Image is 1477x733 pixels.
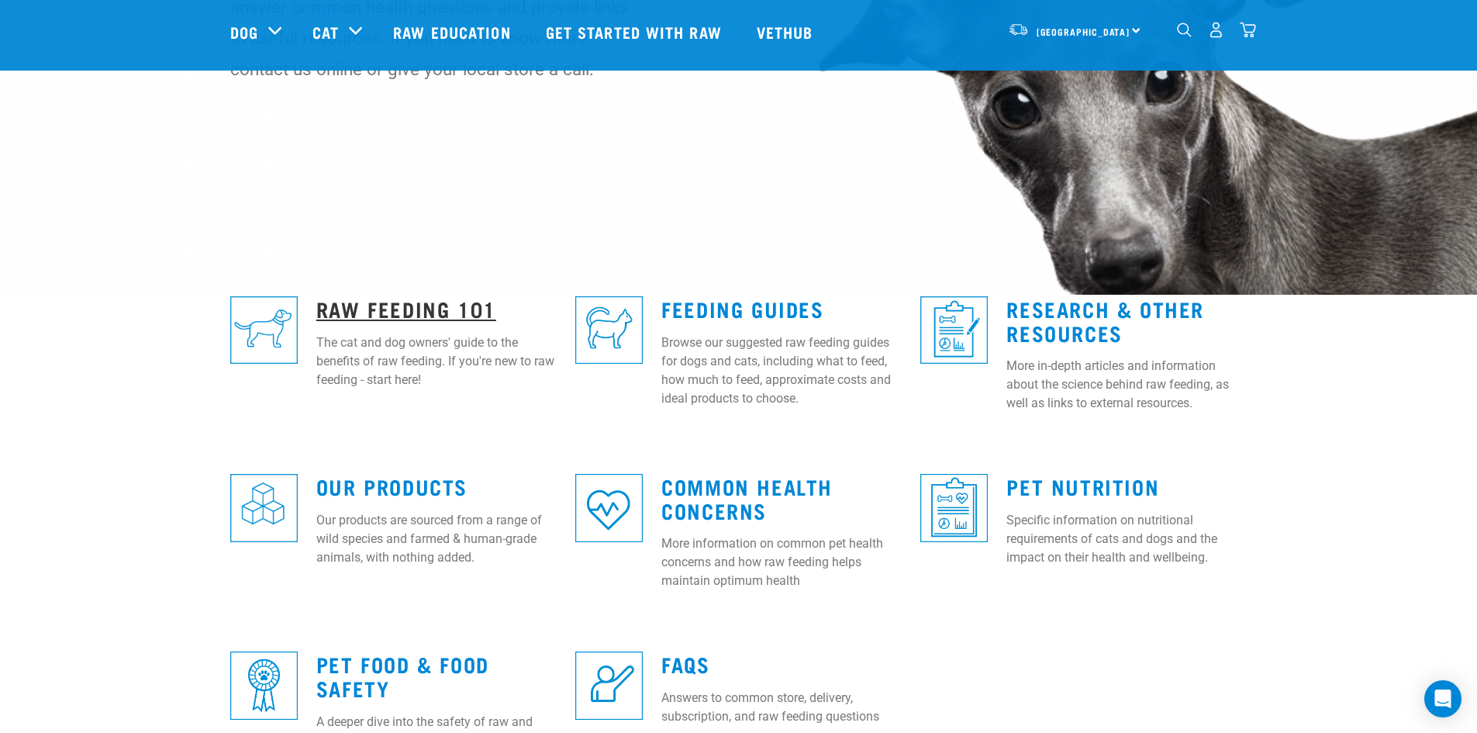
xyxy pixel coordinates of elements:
[1008,22,1029,36] img: van-moving.png
[316,480,468,492] a: Our Products
[1006,303,1204,338] a: Research & Other Resources
[1006,511,1247,567] p: Specific information on nutritional requirements of cats and dogs and the impact on their health ...
[575,474,643,541] img: re-icons-heart-sq-blue.png
[1240,22,1256,38] img: home-icon@2x.png
[378,1,530,63] a: Raw Education
[316,303,496,314] a: Raw Feeding 101
[316,511,557,567] p: Our products are sourced from a range of wild species and farmed & human-grade animals, with noth...
[920,474,988,541] img: re-icons-healthcheck3-sq-blue.png
[1006,357,1247,413] p: More in-depth articles and information about the science behind raw feeding, as well as links to ...
[1177,22,1192,37] img: home-icon-1@2x.png
[1006,480,1159,492] a: Pet Nutrition
[920,296,988,364] img: re-icons-healthcheck1-sq-blue.png
[530,1,741,63] a: Get started with Raw
[741,1,833,63] a: Vethub
[1424,680,1461,717] div: Open Intercom Messenger
[661,334,902,408] p: Browse our suggested raw feeding guides for dogs and cats, including what to feed, how much to fe...
[1208,22,1224,38] img: user.png
[661,534,902,590] p: More information on common pet health concerns and how raw feeding helps maintain optimum health
[230,474,298,541] img: re-icons-cubes2-sq-blue.png
[230,652,298,719] img: re-icons-rosette-sq-blue.png
[661,689,902,726] p: Answers to common store, delivery, subscription, and raw feeding questions
[316,334,557,389] p: The cat and dog owners' guide to the benefits of raw feeding. If you're new to raw feeding - star...
[312,20,339,43] a: Cat
[575,652,643,719] img: re-icons-faq-sq-blue.png
[661,658,709,669] a: FAQs
[661,480,833,516] a: Common Health Concerns
[230,296,298,364] img: re-icons-dog3-sq-blue.png
[575,296,643,364] img: re-icons-cat2-sq-blue.png
[1037,29,1130,34] span: [GEOGRAPHIC_DATA]
[316,658,489,693] a: Pet Food & Food Safety
[661,303,823,314] a: Feeding Guides
[230,20,258,43] a: Dog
